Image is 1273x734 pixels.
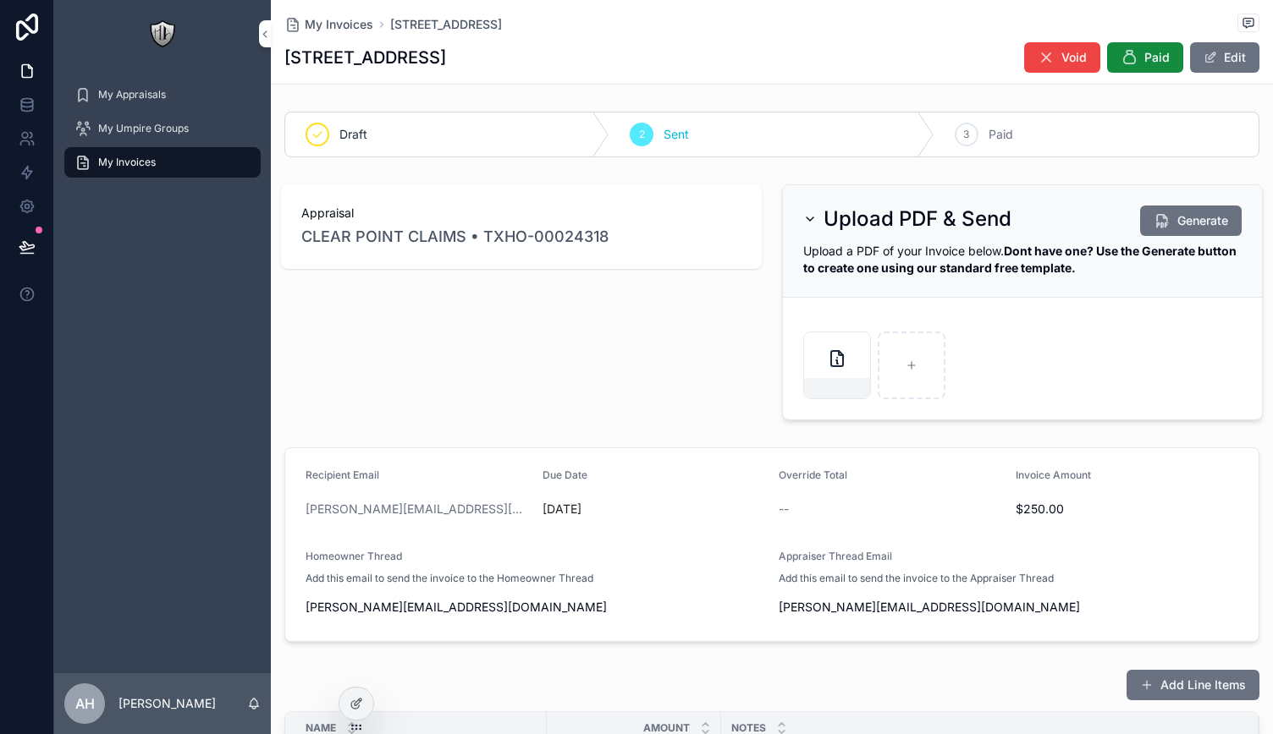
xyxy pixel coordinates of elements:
[779,468,847,481] span: Override Total
[305,16,373,33] span: My Invoices
[284,16,373,33] a: My Invoices
[664,126,689,143] span: Sent
[306,550,402,562] span: Homeowner Thread
[1190,42,1259,73] button: Edit
[118,695,216,712] p: [PERSON_NAME]
[824,205,1011,233] h2: Upload PDF & Send
[1140,205,1242,236] button: Generate
[803,244,1237,275] strong: Dont have one? Use the Generate button to create one using our standard free template.
[779,599,1238,616] span: [PERSON_NAME][EMAIL_ADDRESS][DOMAIN_NAME]
[64,113,261,144] a: My Umpire Groups
[803,244,1237,275] span: Upload a PDF of your Invoice below.
[149,20,176,47] img: App logo
[98,88,166,101] span: My Appraisals
[543,501,581,518] p: [DATE]
[301,225,609,249] a: CLEAR POINT CLAIMS • TXHO-00024318
[1016,501,1239,518] span: $250.00
[1144,49,1170,66] span: Paid
[1107,42,1183,73] button: Paid
[75,693,95,714] span: AH
[54,68,271,200] div: scrollable content
[64,147,261,178] a: My Invoices
[639,128,645,141] span: 2
[1061,49,1087,66] span: Void
[390,16,502,33] a: [STREET_ADDRESS]
[306,468,379,481] span: Recipient Email
[306,572,593,585] span: Add this email to send the invoice to the Homeowner Thread
[779,550,892,562] span: Appraiser Thread Email
[306,599,765,616] span: [PERSON_NAME][EMAIL_ADDRESS][DOMAIN_NAME]
[301,205,741,222] span: Appraisal
[98,122,189,135] span: My Umpire Groups
[543,468,587,481] span: Due Date
[1177,212,1228,229] span: Generate
[989,126,1013,143] span: Paid
[779,572,1054,585] span: Add this email to send the invoice to the Appraiser Thread
[1024,42,1100,73] button: Void
[779,501,789,518] span: --
[98,156,156,169] span: My Invoices
[306,501,529,518] a: [PERSON_NAME][EMAIL_ADDRESS][DOMAIN_NAME]
[1127,670,1259,700] button: Add Line Items
[64,79,261,110] a: My Appraisals
[963,128,969,141] span: 3
[284,46,446,69] h1: [STREET_ADDRESS]
[339,126,367,143] span: Draft
[1016,468,1091,481] span: Invoice Amount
